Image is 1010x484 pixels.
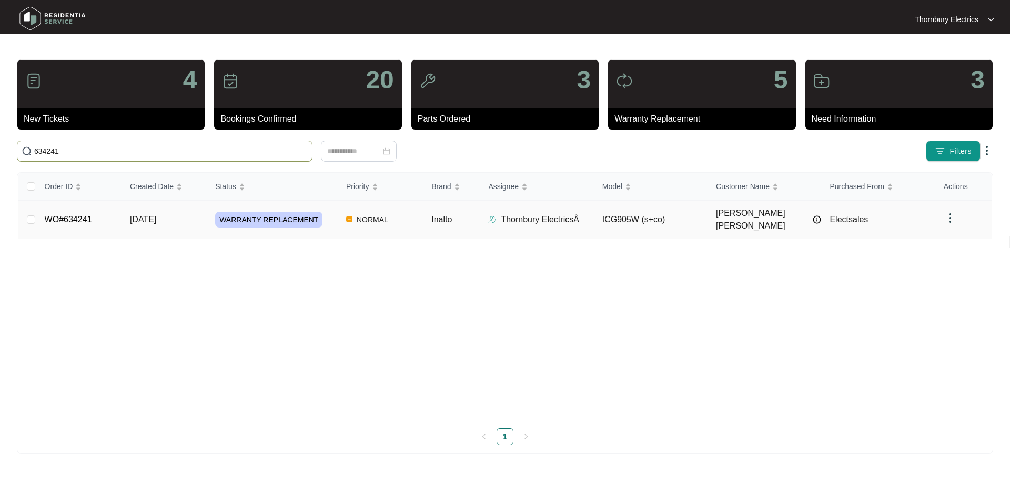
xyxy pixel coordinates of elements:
[614,113,795,125] p: Warranty Replacement
[926,141,981,162] button: filter iconFilters
[338,173,423,201] th: Priority
[915,14,978,25] p: Thornbury Electrics
[813,73,830,90] img: icon
[577,67,591,93] p: 3
[821,173,935,201] th: Purchased From
[352,213,392,226] span: NORMAL
[122,173,207,201] th: Created Date
[366,67,393,93] p: 20
[222,73,239,90] img: icon
[981,144,993,157] img: dropdown arrow
[497,428,513,445] li: 1
[812,113,993,125] p: Need Information
[518,428,534,445] button: right
[346,181,369,192] span: Priority
[215,212,322,228] span: WARRANTY REPLACEMENT
[518,428,534,445] li: Next Page
[935,173,992,201] th: Actions
[813,215,821,224] img: Info icon
[602,181,622,192] span: Model
[944,212,956,224] img: dropdown arrow
[16,3,89,34] img: residentia service logo
[418,113,599,125] p: Parts Ordered
[419,73,436,90] img: icon
[830,181,884,192] span: Purchased From
[183,67,197,93] p: 4
[36,173,122,201] th: Order ID
[988,17,994,22] img: dropdown arrow
[130,215,156,224] span: [DATE]
[22,146,32,156] img: search-icon
[45,215,92,224] a: WO#634241
[220,113,401,125] p: Bookings Confirmed
[523,433,529,440] span: right
[431,181,451,192] span: Brand
[215,181,236,192] span: Status
[488,215,497,224] img: Assigner Icon
[488,181,519,192] span: Assignee
[476,428,492,445] button: left
[423,173,480,201] th: Brand
[935,146,945,156] img: filter icon
[950,146,972,157] span: Filters
[497,429,513,445] a: 1
[501,213,579,226] p: Thornbury ElectricsÂ
[25,73,42,90] img: icon
[130,181,174,192] span: Created Date
[24,113,205,125] p: New Tickets
[774,67,788,93] p: 5
[480,173,593,201] th: Assignee
[594,201,708,239] td: ICG905W (s+co)
[594,173,708,201] th: Model
[971,67,985,93] p: 3
[476,428,492,445] li: Previous Page
[346,216,352,222] img: Vercel Logo
[481,433,487,440] span: left
[716,181,770,192] span: Customer Name
[616,73,633,90] img: icon
[431,215,452,224] span: Inalto
[45,181,73,192] span: Order ID
[708,173,821,201] th: Customer Name
[716,207,807,232] span: [PERSON_NAME] [PERSON_NAME]
[830,215,868,224] span: Electsales
[207,173,338,201] th: Status
[34,145,308,157] input: Search by Order Id, Assignee Name, Customer Name, Brand and Model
